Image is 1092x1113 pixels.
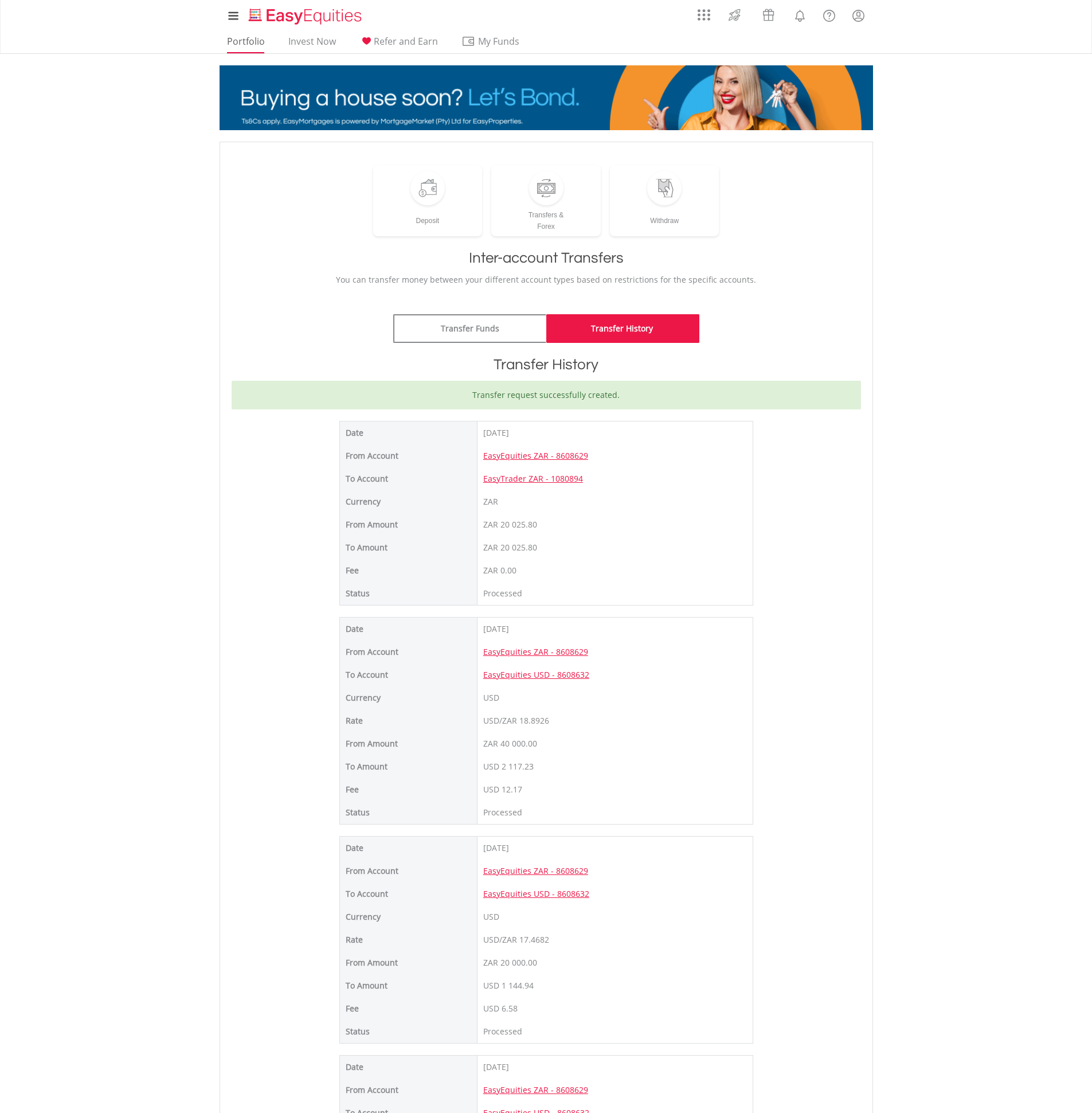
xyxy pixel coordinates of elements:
img: thrive-v2.svg [725,6,744,24]
td: To Amount [339,536,477,559]
td: Processed [477,801,753,825]
td: Status [339,582,477,606]
span: Refer and Earn [374,35,438,48]
td: Status [339,801,477,825]
h1: Inter-account Transfers [232,248,861,268]
td: Currency [339,686,477,709]
span: USD 12.17 [483,784,522,795]
a: EasyEquities ZAR - 8608629 [483,865,588,876]
td: USD/ZAR 18.8926 [477,709,753,732]
td: [DATE] [477,617,753,641]
a: Transfer Funds [393,314,546,343]
a: EasyTrader ZAR - 1080894 [483,473,583,484]
td: [DATE] [477,1055,753,1079]
td: Rate [339,928,477,951]
td: Date [339,617,477,641]
a: EasyEquities ZAR - 8608629 [483,646,588,657]
td: Date [339,1055,477,1079]
div: Transfers & Forex [491,205,601,232]
span: ZAR 40 000.00 [483,738,537,749]
a: Withdraw [610,165,719,236]
span: USD 2 117.23 [483,761,534,772]
a: Transfer History [546,314,699,343]
a: Deposit [373,165,483,236]
td: USD [477,905,753,928]
td: ZAR [477,490,753,513]
td: [DATE] [477,421,753,444]
a: Home page [244,3,366,26]
td: Fee [339,559,477,582]
td: From Amount [339,951,477,974]
span: USD 6.58 [483,1003,518,1014]
a: Vouchers [752,3,785,24]
p: You can transfer money between your different account types based on restrictions for the specifi... [232,274,861,286]
span: USD 1 144.94 [483,980,534,991]
span: My Funds [461,34,537,49]
h1: Transfer History [232,354,861,375]
a: Invest Now [284,36,340,53]
div: Transfer request successfully created. [232,381,861,409]
td: Status [339,1020,477,1044]
span: ZAR 20 025.80 [483,519,537,530]
td: [DATE] [477,836,753,860]
td: To Amount [339,755,477,778]
a: Notifications [785,3,815,26]
td: To Account [339,467,477,490]
img: EasyEquities_Logo.png [246,7,366,26]
a: EasyEquities USD - 8608632 [483,669,589,680]
td: Fee [339,997,477,1020]
a: AppsGrid [690,3,718,21]
td: Date [339,836,477,860]
td: Currency [339,905,477,928]
a: EasyEquities ZAR - 8608629 [483,1084,588,1095]
img: EasyMortage Promotion Banner [220,65,873,130]
a: My Profile [844,3,873,28]
td: USD/ZAR 17.4682 [477,928,753,951]
span: ZAR 20 025.80 [483,542,537,553]
td: Processed [477,1020,753,1044]
span: ZAR 0.00 [483,565,516,576]
td: To Account [339,663,477,686]
td: From Account [339,641,477,663]
a: FAQ's and Support [815,3,844,26]
a: Portfolio [222,36,269,53]
td: Date [339,421,477,444]
img: grid-menu-icon.svg [698,9,710,21]
td: From Account [339,444,477,467]
td: From Amount [339,513,477,536]
div: Deposit [373,205,483,226]
a: Refer and Earn [355,36,443,53]
td: From Account [339,1079,477,1102]
a: EasyEquities ZAR - 8608629 [483,450,588,461]
a: Transfers &Forex [491,165,601,236]
td: Rate [339,709,477,732]
td: From Account [339,860,477,882]
td: From Amount [339,732,477,755]
td: USD [477,686,753,709]
div: Withdraw [610,205,719,226]
img: vouchers-v2.svg [759,6,778,24]
a: EasyEquities USD - 8608632 [483,888,589,899]
span: ZAR 20 000.00 [483,957,537,968]
td: Processed [477,582,753,606]
td: Currency [339,490,477,513]
td: To Amount [339,974,477,997]
td: Fee [339,778,477,801]
td: To Account [339,882,477,905]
